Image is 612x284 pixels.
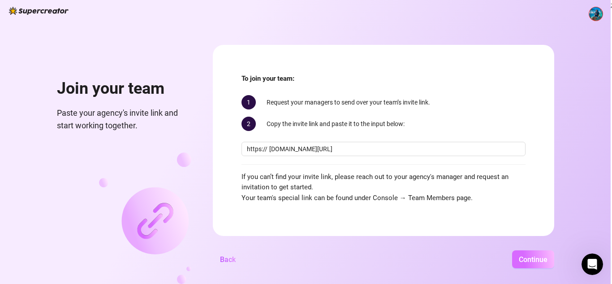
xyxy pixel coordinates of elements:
strong: To join your team: [241,74,294,83]
span: If you can’t find your invite link, please reach out to your agency's manager and request an invi... [241,172,526,204]
img: ALV-UjUwSNfZZe6fWrqvRD2incYrd7BH9R3o6O17goeukmvYEH-CfWbstcR7_5txcX0LOeJLy-vaFnS5Q81lk5Au602kMm4JK... [589,7,603,21]
span: Paste your agency's invite link and start working together. [57,107,191,132]
img: logo [9,7,69,15]
span: https:// [247,144,267,154]
button: Continue [512,250,554,268]
div: Request your managers to send over your team’s invite link. [241,95,526,109]
span: 1 [241,95,256,109]
iframe: Intercom live chat [582,253,603,275]
div: Copy the invite link and paste it to the input below: [241,117,526,131]
h1: Join your team [57,79,191,99]
span: Continue [519,255,547,264]
span: 2 [241,117,256,131]
span: Back [220,255,236,264]
input: console.supercreator.app/invite?code=1234 [269,144,520,154]
button: Back [213,250,243,268]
